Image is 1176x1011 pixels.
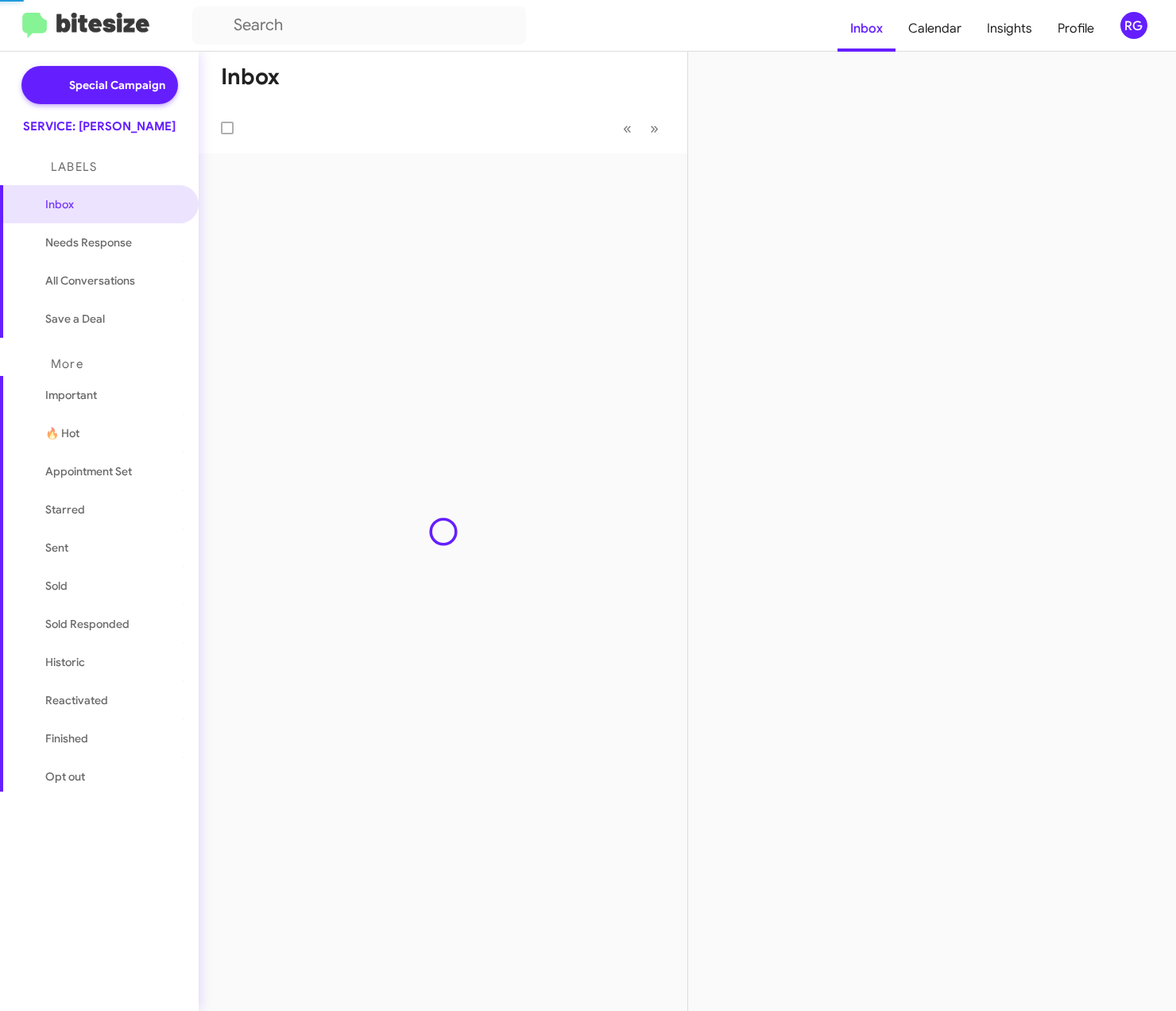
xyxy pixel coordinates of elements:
[45,502,85,517] span: Starred
[221,64,280,90] h1: Inbox
[614,112,668,145] nav: Page navigation example
[192,6,526,45] input: Search
[45,311,105,327] span: Save a Deal
[45,463,132,479] span: Appointment Set
[45,616,130,632] span: Sold Responded
[45,730,88,746] span: Finished
[838,6,896,52] a: Inbox
[45,196,180,212] span: Inbox
[613,112,641,145] button: Previous
[1045,6,1107,52] a: Profile
[1107,12,1159,39] button: RG
[45,654,85,670] span: Historic
[45,769,85,784] span: Opt out
[51,160,97,174] span: Labels
[51,357,83,371] span: More
[45,273,135,289] span: All Conversations
[896,6,974,52] a: Calendar
[45,387,180,403] span: Important
[45,692,108,708] span: Reactivated
[45,540,68,556] span: Sent
[21,66,178,104] a: Special Campaign
[974,6,1045,52] a: Insights
[45,578,68,594] span: Sold
[69,77,165,93] span: Special Campaign
[640,112,668,145] button: Next
[623,118,632,138] span: «
[45,425,79,441] span: 🔥 Hot
[650,118,659,138] span: »
[1120,12,1147,39] div: RG
[23,118,176,134] div: SERVICE: [PERSON_NAME]
[45,234,180,250] span: Needs Response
